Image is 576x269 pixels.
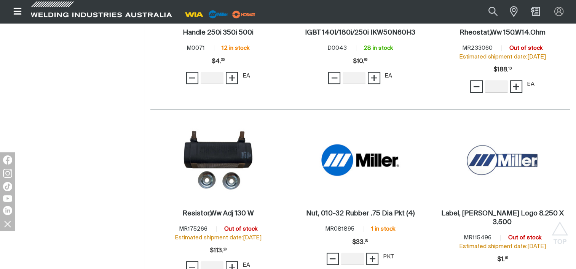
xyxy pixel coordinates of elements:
span: 1 in stock [371,226,395,232]
img: Resistor,Ww Adj 130 W [177,119,259,201]
h2: Handle 250i 350i 500i [183,29,254,36]
a: Nut, 010-32 Rubber .75 Dia Pkt (4) [306,209,415,218]
img: LinkedIn [3,206,12,215]
span: 12 in stock [222,45,249,51]
h2: Rheostat,Ww 150.W14.Ohm [459,29,545,36]
sup: 35 [221,59,225,62]
img: Nut, 010-32 Rubber .75 Dia Pkt (4) [319,119,401,201]
span: Estimated shipment date: [DATE] [175,235,262,241]
span: + [369,252,376,265]
span: $1. [497,252,507,267]
div: Price [212,54,225,69]
a: Shopping cart (0 product(s)) [529,7,541,16]
span: $10. [353,54,367,69]
span: Estimated shipment date: [DATE] [459,54,546,60]
h2: Label, [PERSON_NAME] Logo 8.250 X 3.500 [441,210,563,226]
span: Out of stock [508,235,541,241]
span: MR175266 [179,226,207,232]
div: PKT [383,253,394,261]
div: Price [493,62,511,78]
span: MR081895 [325,226,354,232]
a: IGBT 140I/180i/250i IKW50N60H3 [305,28,415,37]
span: − [329,252,336,265]
button: Scroll to top [551,222,568,239]
sup: 99 [364,59,367,62]
div: EA [243,72,250,81]
input: Product name or item number... [470,3,506,20]
a: miller [230,11,258,17]
div: Price [352,235,368,250]
span: $4. [212,54,225,69]
span: + [512,80,520,93]
span: + [228,71,236,84]
img: miller [230,9,258,20]
button: Search products [480,3,506,20]
img: Facebook [3,155,12,165]
span: − [331,71,338,84]
span: Estimated shipment date: [DATE] [459,244,546,249]
span: $113. [210,243,227,258]
span: 28 in stock [364,45,393,51]
span: MR115496 [463,235,491,241]
span: − [473,80,480,93]
span: Out of stock [509,45,542,51]
div: Price [353,54,367,69]
img: Instagram [3,169,12,178]
span: D0043 [327,45,347,51]
div: EA [385,72,392,81]
sup: 36 [365,239,368,242]
span: $188. [493,62,511,78]
div: Price [497,252,507,267]
a: Handle 250i 350i 500i [183,28,254,37]
sup: 15 [504,257,507,260]
img: TikTok [3,182,12,191]
span: + [370,71,378,84]
h2: Resistor,Ww Adj 130 W [182,210,254,217]
span: Out of stock [224,226,257,232]
a: Rheostat,Ww 150.W14.Ohm [459,28,545,37]
sup: 28 [223,248,227,251]
a: Label, [PERSON_NAME] Logo 8.250 X 3.500 [439,209,566,227]
span: M0071 [187,45,205,51]
h2: Nut, 010-32 Rubber .75 Dia Pkt (4) [306,210,415,217]
h2: IGBT 140I/180i/250i IKW50N60H3 [305,29,415,36]
img: YouTube [3,195,12,202]
span: − [188,71,196,84]
div: EA [527,80,534,89]
a: Resistor,Ww Adj 130 W [182,209,254,218]
img: hide socials [1,217,14,230]
span: MR233060 [462,45,493,51]
span: $33. [352,235,368,250]
div: Price [210,243,227,258]
img: Label, Miller Logo 8.250 X 3.500 [461,119,543,201]
sup: 10 [508,67,511,70]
